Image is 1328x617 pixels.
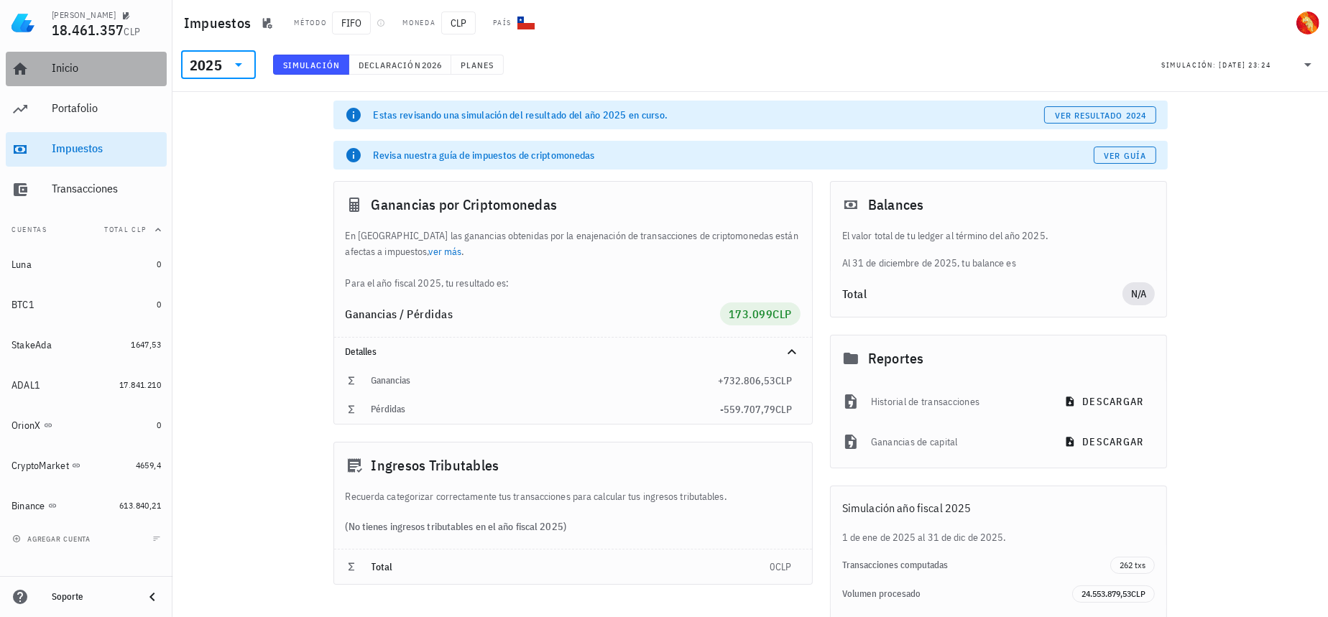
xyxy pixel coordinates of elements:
[6,132,167,167] a: Impuestos
[1103,150,1146,161] span: Ver guía
[372,560,393,573] span: Total
[775,560,792,573] span: CLP
[402,17,435,29] div: Moneda
[181,50,256,79] div: 2025
[273,55,349,75] button: Simulación
[831,529,1167,545] div: 1 de ene de 2025 al 31 de dic de 2025.
[770,560,775,573] span: 0
[1296,11,1319,34] div: avatar
[6,92,167,126] a: Portafolio
[332,11,371,34] span: FIFO
[52,142,161,155] div: Impuestos
[842,588,1073,600] div: Volumen procesado
[358,60,421,70] span: Declaración
[282,60,340,70] span: Simulación
[6,213,167,247] button: CuentasTotal CLP
[334,228,812,291] div: En [GEOGRAPHIC_DATA] las ganancias obtenidas por la enajenación de transacciones de criptomonedas...
[1153,51,1325,78] div: Simulación:[DATE] 23:24
[334,504,812,549] div: (No tienes ingresos tributables en el año fiscal 2025)
[720,403,775,416] span: -559.707,79
[184,11,257,34] h1: Impuestos
[831,335,1167,381] div: Reportes
[52,101,161,115] div: Portafolio
[1082,588,1131,599] span: 24.553.879,53
[451,55,504,75] button: Planes
[1067,435,1143,448] span: descargar
[11,419,41,432] div: OrionX
[52,591,132,603] div: Soporte
[1219,58,1271,73] div: [DATE] 23:24
[157,259,161,269] span: 0
[6,368,167,402] a: ADAL1 17.841.210
[190,58,222,73] div: 2025
[773,307,792,321] span: CLP
[124,25,141,38] span: CLP
[1056,429,1155,455] button: descargar
[1120,557,1145,573] span: 262 txs
[1054,110,1146,121] span: ver resultado 2024
[1094,147,1156,164] a: Ver guía
[11,259,32,271] div: Luna
[6,52,167,86] a: Inicio
[6,172,167,207] a: Transacciones
[6,328,167,362] a: StakeAda 1647,53
[831,486,1167,529] div: Simulación año fiscal 2025
[334,338,812,366] div: Detalles
[6,488,167,523] a: Binance 613.840,21
[374,148,1094,162] div: Revisa nuestra guía de impuestos de criptomonedas
[372,375,718,386] div: Ganancias
[11,500,45,512] div: Binance
[11,299,34,311] div: BTC1
[441,11,476,34] span: CLP
[346,346,766,358] div: Detalles
[136,460,161,470] span: 4659,4
[6,408,167,442] a: OrionX 0
[52,20,124,40] span: 18.461.357
[6,247,167,282] a: Luna 0
[374,108,1045,122] div: Estas revisando una simulación del resultado del año 2025 en curso.
[11,379,40,391] div: ADAL1
[119,379,161,390] span: 17.841.210
[421,60,442,70] span: 2026
[131,339,161,350] span: 1647,53
[718,374,775,387] span: +732.806,53
[52,61,161,75] div: Inicio
[372,404,720,415] div: Pérdidas
[1131,282,1147,305] span: N/A
[517,14,535,32] div: CL-icon
[6,448,167,483] a: CryptoMarket 4659,4
[871,386,1044,417] div: Historial de transacciones
[11,339,52,351] div: StakeAda
[1161,55,1219,74] div: Simulación:
[294,17,326,29] div: Método
[1067,395,1143,408] span: descargar
[842,560,1111,571] div: Transacciones computadas
[775,403,792,416] span: CLP
[334,442,812,488] div: Ingresos Tributables
[346,307,453,321] span: Ganancias / Pérdidas
[11,460,69,472] div: CryptoMarket
[1044,106,1156,124] button: ver resultado 2024
[460,60,494,70] span: Planes
[493,17,512,29] div: País
[119,500,161,511] span: 613.840,21
[11,11,34,34] img: LedgiFi
[842,228,1156,243] p: El valor total de tu ledger al término del año 2025.
[52,182,161,195] div: Transacciones
[334,488,812,504] div: Recuerda categorizar correctamente tus transacciones para calcular tus ingresos tributables.
[831,228,1167,271] div: Al 31 de diciembre de 2025, tu balance es
[429,245,462,258] a: ver más
[349,55,451,75] button: Declaración 2026
[334,182,812,228] div: Ganancias por Criptomonedas
[15,534,91,544] span: agregar cuenta
[775,374,792,387] span: CLP
[842,288,1122,300] div: Total
[104,225,147,234] span: Total CLP
[1056,389,1155,414] button: descargar
[157,419,161,430] span: 0
[1131,588,1145,599] span: CLP
[831,182,1167,228] div: Balances
[729,307,773,321] span: 173.099
[157,299,161,310] span: 0
[6,287,167,322] a: BTC1 0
